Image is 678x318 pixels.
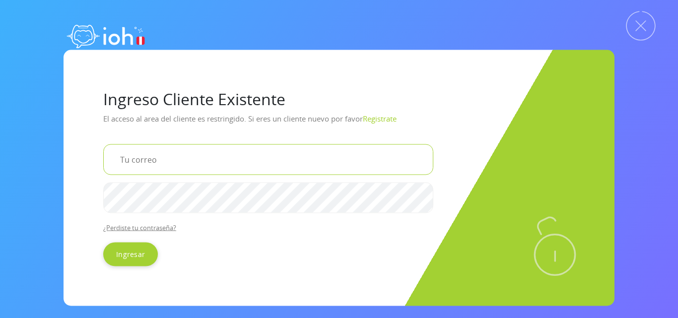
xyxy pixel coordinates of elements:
a: ¿Perdiste tu contraseña? [103,223,176,232]
input: Tu correo [103,144,433,175]
a: Registrate [363,113,397,123]
img: logo [64,15,148,55]
input: Ingresar [103,242,158,266]
p: El acceso al area del cliente es restringido. Si eres un cliente nuevo por favor [103,110,575,136]
h1: Ingreso Cliente Existente [103,89,575,108]
img: Cerrar [626,11,656,41]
